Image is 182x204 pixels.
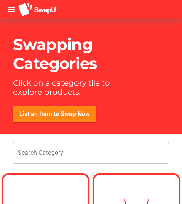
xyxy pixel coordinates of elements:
h1: Swapping Categories [13,35,120,73]
img: aSD8y5uGLpzPJLYTcYcjNu3laj1c05W5KWf0Ds+Za8uybjssssuu+yyyy677LKX2n+PWMSDJ9a87AAAAABJRU5ErkJggg== [18,3,56,17]
p: Click on a category tile to explore products. [13,78,129,97]
button: List an Item to Swap Now [13,106,96,122]
input: Search Category [18,142,164,164]
span: List an Item to Swap Now [19,110,90,118]
i: menu [7,5,16,14]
